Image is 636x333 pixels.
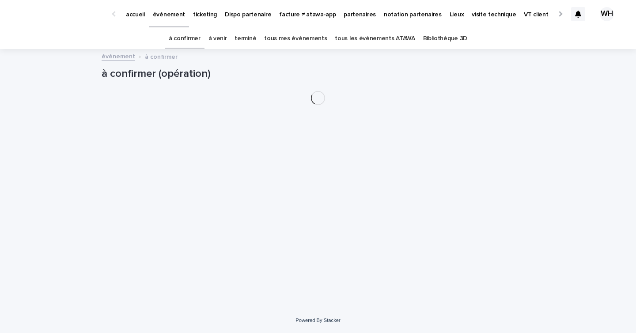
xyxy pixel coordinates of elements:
[18,5,103,23] img: Ls34BcGeRexTGTNfXpUC
[335,28,415,49] a: tous les événements ATAWA
[102,68,534,80] h1: à confirmer (opération)
[423,28,467,49] a: Bibliothèque 3D
[235,28,256,49] a: terminé
[295,318,340,323] a: Powered By Stacker
[102,51,135,61] a: événement
[264,28,327,49] a: tous mes événements
[208,28,227,49] a: à venir
[169,28,201,49] a: à confirmer
[145,51,178,61] p: à confirmer
[600,7,614,21] div: WH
